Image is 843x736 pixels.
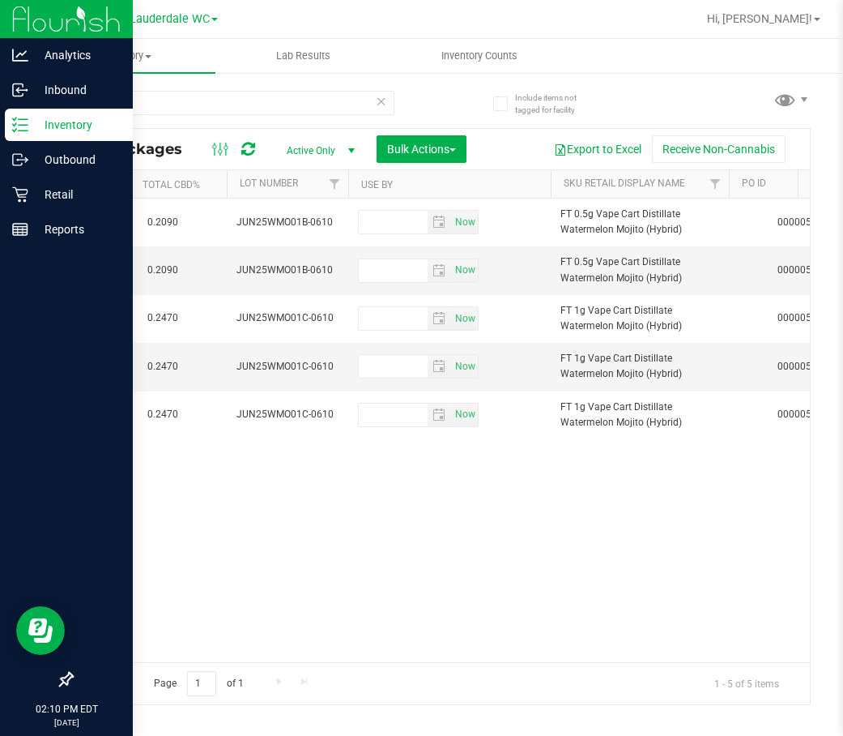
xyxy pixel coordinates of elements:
span: Bulk Actions [387,143,456,156]
inline-svg: Outbound [12,152,28,168]
span: Hi, [PERSON_NAME]! [707,12,812,25]
p: Outbound [28,150,126,169]
inline-svg: Reports [12,221,28,237]
span: Set Current date [451,211,479,234]
span: 0.2470 [139,403,186,426]
span: FT 1g Vape Cart Distillate Watermelon Mojito (Hybrid) [560,351,719,382]
span: All Packages [84,140,198,158]
inline-svg: Inbound [12,82,28,98]
p: [DATE] [7,717,126,729]
p: Retail [28,185,126,204]
a: Lot Number [240,178,298,189]
p: Inventory [28,115,126,135]
span: JUN25WMO01C-0610 [236,407,338,422]
span: Set Current date [451,307,479,331]
a: Filter [702,170,729,198]
span: Lab Results [254,49,352,63]
p: Inbound [28,80,126,100]
span: select [451,307,478,330]
inline-svg: Retail [12,186,28,203]
a: Inventory Counts [391,39,568,73]
button: Receive Non-Cannabis [652,135,786,163]
a: Filter [321,170,348,198]
span: Ft. Lauderdale WC [113,12,210,26]
a: 00000554 [777,409,823,420]
button: Export to Excel [543,135,652,163]
a: Use By [361,179,393,190]
span: 0.2470 [139,355,186,379]
a: PO ID [742,178,766,189]
input: Search Package ID, Item Name, SKU, Lot or Part Number... [71,91,394,115]
span: select [428,355,451,378]
span: Clear [376,91,387,112]
a: Lab Results [215,39,392,73]
inline-svg: Analytics [12,47,28,63]
a: 00000554 [777,312,823,323]
a: 00000554 [777,361,823,372]
span: select [451,404,478,426]
span: select [428,404,451,426]
span: 0.2470 [139,306,186,330]
span: select [451,259,478,282]
a: SKU Retail Display Name [564,178,685,189]
button: Bulk Actions [377,135,466,163]
span: FT 1g Vape Cart Distillate Watermelon Mojito (Hybrid) [560,303,719,334]
span: select [428,259,451,282]
span: 0.2090 [139,259,186,282]
span: Page of 1 [140,671,257,696]
p: Analytics [28,45,126,65]
span: Set Current date [451,259,479,282]
span: 1 - 5 of 5 items [701,671,792,695]
p: Reports [28,220,126,239]
a: 00000554 [777,216,823,228]
span: JUN25WMO01C-0610 [236,359,338,374]
p: 02:10 PM EDT [7,702,126,717]
span: FT 0.5g Vape Cart Distillate Watermelon Mojito (Hybrid) [560,207,719,237]
span: select [428,211,451,233]
span: Set Current date [451,403,479,426]
span: select [451,355,478,378]
iframe: Resource center [16,606,65,655]
span: select [428,307,451,330]
span: JUN25WMO01C-0610 [236,310,338,326]
span: Set Current date [451,355,479,379]
a: 00000554 [777,264,823,276]
span: FT 1g Vape Cart Distillate Watermelon Mojito (Hybrid) [560,400,719,430]
inline-svg: Inventory [12,117,28,133]
span: select [451,211,478,233]
span: Inventory Counts [419,49,539,63]
input: 1 [187,671,216,696]
span: JUN25WMO01B-0610 [236,263,338,278]
span: Include items not tagged for facility [515,92,596,116]
a: Total CBD% [143,179,200,190]
span: 0.2090 [139,211,186,234]
span: FT 0.5g Vape Cart Distillate Watermelon Mojito (Hybrid) [560,255,719,285]
span: JUN25WMO01B-0610 [236,215,338,230]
